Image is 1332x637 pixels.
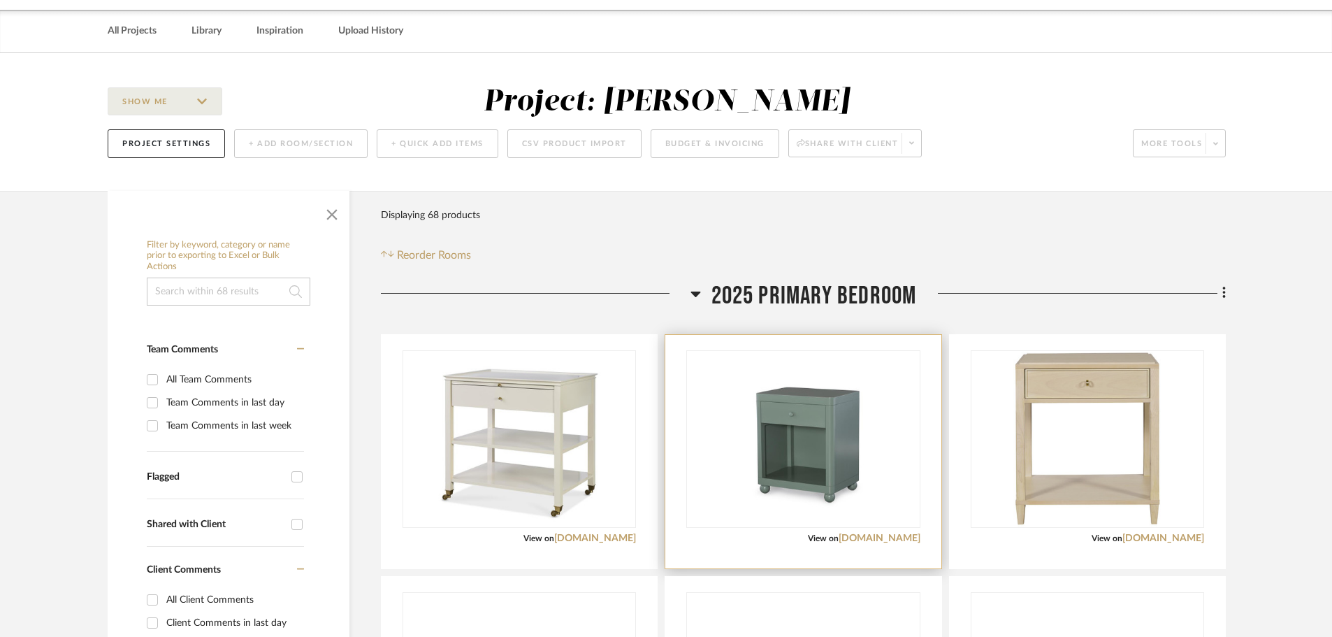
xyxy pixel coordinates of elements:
[397,247,471,264] span: Reorder Rooms
[147,471,284,483] div: Flagged
[256,22,303,41] a: Inspiration
[381,247,471,264] button: Reorder Rooms
[523,534,554,543] span: View on
[166,368,301,391] div: All Team Comments
[788,129,922,157] button: Share with client
[808,534,839,543] span: View on
[166,392,301,414] div: Team Comments in last day
[839,534,920,543] a: [DOMAIN_NAME]
[381,201,480,229] div: Displaying 68 products
[147,565,221,575] span: Client Comments
[1122,534,1204,543] a: [DOMAIN_NAME]
[147,345,218,355] span: Team Comments
[108,22,157,41] a: All Projects
[147,278,310,306] input: Search within 68 results
[108,129,225,158] button: Project Settings
[484,87,850,117] div: Project: [PERSON_NAME]
[732,352,875,527] img: Bedside Table
[377,129,498,158] button: + Quick Add Items
[651,129,779,158] button: Budget & Invoicing
[234,129,368,158] button: + Add Room/Section
[507,129,642,158] button: CSV Product Import
[1092,534,1122,543] span: View on
[166,415,301,437] div: Team Comments in last week
[318,198,346,226] button: Close
[166,612,301,634] div: Client Comments in last day
[554,534,636,543] a: [DOMAIN_NAME]
[338,22,403,41] a: Upload History
[147,519,284,531] div: Shared with Client
[1133,129,1226,157] button: More tools
[191,22,222,41] a: Library
[1013,352,1161,527] img: Bedside Table
[797,138,899,159] span: Share with client
[1141,138,1202,159] span: More tools
[711,281,917,311] span: 2025 PRIMARY BEDROOM
[166,589,301,611] div: All Client Comments
[147,240,310,273] h6: Filter by keyword, category or name prior to exporting to Excel or Bulk Actions
[430,352,608,527] img: Bedside Table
